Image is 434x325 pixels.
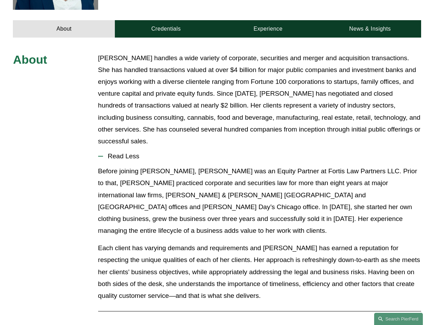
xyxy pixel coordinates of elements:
a: Credentials [115,20,217,38]
p: [PERSON_NAME] handles a wide variety of corporate, securities and merger and acquisition transact... [98,52,421,148]
button: Read Less [98,147,421,165]
span: About [13,53,47,66]
p: Each client has varying demands and requirements and [PERSON_NAME] has earned a reputation for re... [98,242,421,302]
a: News & Insights [319,20,421,38]
a: About [13,20,115,38]
a: Experience [217,20,319,38]
span: Read Less [103,152,421,160]
a: Search this site [374,313,423,325]
div: Read Less [98,165,421,307]
p: Before joining [PERSON_NAME], [PERSON_NAME] was an Equity Partner at Fortis Law Partners LLC. Pri... [98,165,421,237]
